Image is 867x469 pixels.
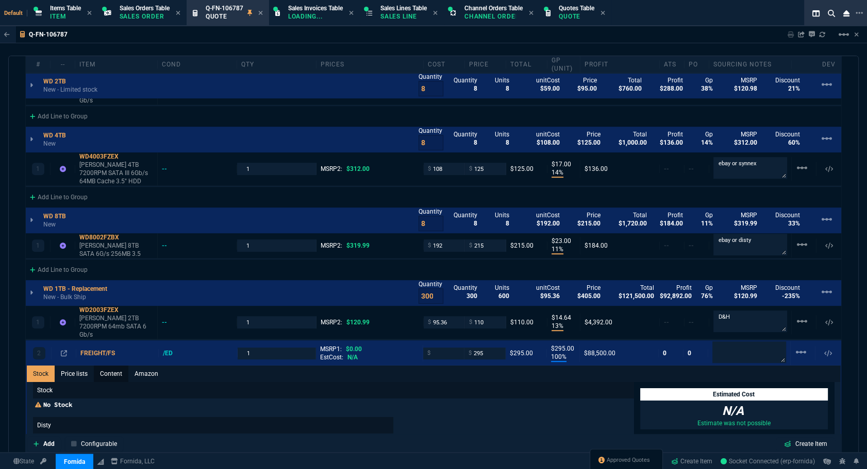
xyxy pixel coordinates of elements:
span: -- [689,242,694,249]
mat-icon: Example home icon [821,213,833,225]
div: Total [506,60,547,68]
nx-icon: Close Tab [176,9,180,18]
div: WD2003FZEX [79,306,153,314]
div: price [465,60,506,68]
div: PO [685,60,709,68]
span: $0.00 [346,345,362,353]
nx-icon: Split Panels [808,7,824,20]
span: N/A [347,354,358,361]
a: Create Item [667,454,716,469]
nx-icon: Close Tab [601,9,605,18]
a: Hide Workbench [854,30,859,39]
span: $ [427,349,430,357]
span: Sales Lines Table [380,5,427,12]
span: Default [4,10,27,16]
span: -- [664,319,669,326]
div: dev [816,60,841,68]
p: 2 [37,349,41,357]
mat-icon: Example home icon [821,286,833,298]
div: prices [316,60,424,68]
div: ATS [660,60,685,68]
div: Estimated Cost [640,388,828,401]
div: Sourcing Notes [709,60,792,68]
nx-icon: Back to Table [4,31,10,38]
a: API TOKEN [37,457,49,466]
a: Content [94,366,128,382]
nx-icon: Open In Opposite Panel [61,350,67,357]
div: WD4003FZEX [79,152,153,161]
span: -- [664,242,669,249]
span: 0 [663,350,666,357]
span: $ [469,349,472,357]
p: 1 [36,241,40,250]
a: Amazon [128,366,164,382]
span: -- [689,319,694,326]
p: N/A [697,403,769,419]
div: $295.00 [510,349,542,357]
nx-icon: Item not found in Business Central. The quote is still valid. [60,165,66,172]
span: $ [428,165,431,173]
p: 14% [552,168,563,178]
span: Quotes Table [559,5,594,12]
mat-icon: Example home icon [796,238,808,251]
span: 0 [688,350,691,357]
p: Sales Line [380,12,427,21]
div: WD8002FZBX [79,233,153,241]
span: $ [469,165,472,173]
div: MSRP1: [320,345,419,353]
p: Add [43,439,55,448]
nx-icon: Item not found in Business Central. The quote is still valid. [60,319,66,326]
p: 13% [552,322,563,331]
span: $312.00 [346,165,370,172]
p: Quantity [419,280,443,288]
nx-icon: Open New Tab [856,8,863,18]
span: Sales Orders Table [120,5,170,12]
p: Loading... [288,12,340,21]
div: $136.00 [585,165,655,173]
a: Stock [27,366,55,382]
div: cost [424,60,465,68]
span: -- [689,165,694,172]
p: WD 4TB [43,131,66,140]
mat-icon: Example home icon [796,315,808,327]
div: -- [51,60,75,68]
p: Quote [559,12,594,21]
p: No Stock [33,401,634,409]
p: WD 8TB [43,212,66,220]
span: $ [469,241,472,250]
p: $17.00 [552,160,576,168]
div: GP (unit) [547,56,580,73]
span: Channel Orders Table [464,5,523,12]
nx-icon: Close Tab [87,9,92,18]
p: Quantity [419,127,443,135]
span: $120.99 [346,319,370,326]
a: UA3-XWr1HuADo9BmAABR [721,457,815,466]
p: New - Limited stock [43,85,97,94]
span: Socket Connected (erp-fornida) [721,458,815,465]
mat-icon: Example home icon [821,132,833,145]
span: Approved Quotes [607,456,650,464]
p: 1 [36,165,40,173]
div: MSRP2: [321,165,419,173]
mat-icon: Example home icon [838,28,850,41]
span: Items Table [50,5,81,12]
mat-icon: Example home icon [796,162,808,174]
mat-icon: Example home icon [821,78,833,91]
span: $ [469,318,472,326]
div: # [26,60,51,68]
p: New [43,140,72,148]
p: Configurable [81,439,117,448]
p: Quantity [419,207,443,216]
nx-icon: Item not found in Business Central. The quote is still valid. [60,242,66,249]
p: Stock [33,382,634,398]
p: Sales Order [120,12,170,21]
div: MSRP2: [321,318,419,326]
nx-icon: Close Tab [258,9,263,18]
p: 1 [36,318,40,326]
span: Sales Invoices Table [288,5,343,12]
div: $88,500.00 [584,349,654,357]
div: MSRP2: [321,241,419,250]
a: Create Item [776,437,836,450]
mat-icon: Example home icon [795,346,807,358]
a: msbcCompanyName [108,457,158,466]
